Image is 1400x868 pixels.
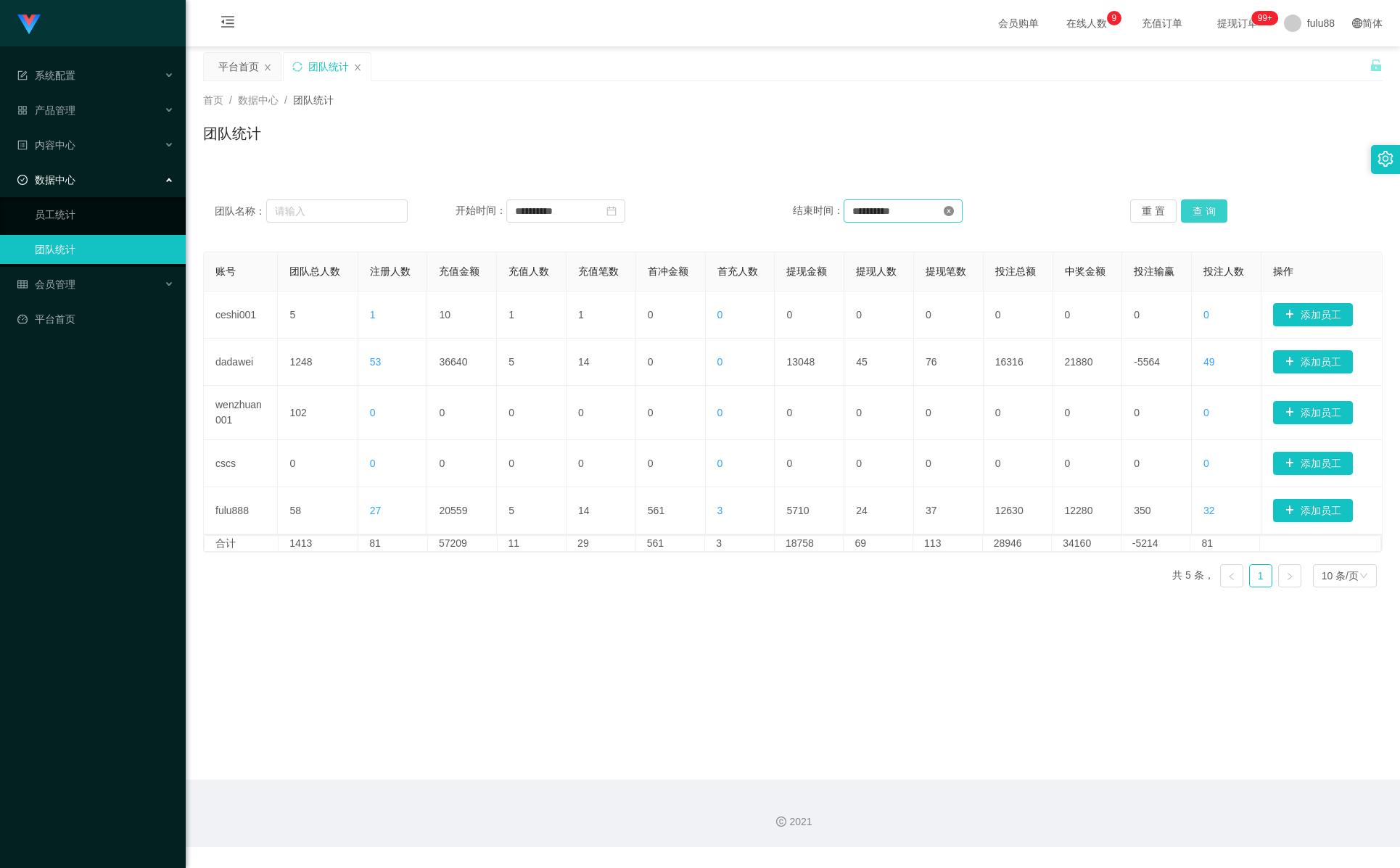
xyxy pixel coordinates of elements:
[229,94,232,106] span: /
[1053,292,1123,339] td: 0
[370,265,411,277] span: 注册人数
[944,206,954,216] i: 图标: close-circle
[1203,356,1215,368] span: 49
[1249,564,1272,587] li: 1
[370,309,376,321] span: 1
[914,487,984,534] td: 37
[717,309,723,321] span: 0
[1203,505,1215,516] span: 32
[1220,564,1243,587] li: 上一页
[636,487,706,534] td: 561
[1053,339,1123,386] td: 21880
[278,487,358,534] td: 58
[636,386,706,440] td: 0
[1172,564,1214,587] li: 共 5 条，
[1053,386,1123,440] td: 0
[1122,386,1192,440] td: 0
[353,63,362,72] i: 图标: close
[1065,265,1105,277] span: 中奖金额
[17,174,75,186] span: 数据中心
[717,356,723,368] span: 0
[1322,565,1359,587] div: 10 条/页
[775,292,844,339] td: 0
[292,62,302,72] i: 图标: sync
[1107,11,1121,25] sup: 9
[370,356,382,368] span: 53
[984,487,1053,534] td: 12630
[648,265,688,277] span: 首冲金额
[1122,292,1192,339] td: 0
[1053,440,1123,487] td: 0
[775,487,844,534] td: 5710
[203,123,261,144] h1: 团队统计
[204,339,278,386] td: dadawei
[1134,265,1174,277] span: 投注输赢
[205,536,279,551] td: 合计
[793,204,844,216] span: 结束时间：
[844,386,914,440] td: 0
[984,339,1053,386] td: 16316
[775,440,844,487] td: 0
[456,204,506,216] span: 开始时间：
[17,278,75,290] span: 会员管理
[567,339,636,386] td: 14
[17,140,28,150] i: 图标: profile
[204,487,278,534] td: fulu888
[567,536,636,551] td: 29
[914,292,984,339] td: 0
[844,487,914,534] td: 24
[439,265,479,277] span: 充值金额
[1285,572,1294,581] i: 图标: right
[844,536,913,551] td: 69
[17,139,75,151] span: 内容中心
[497,339,567,386] td: 5
[775,386,844,440] td: 0
[204,292,278,339] td: ceshi001
[17,105,28,115] i: 图标: appstore-o
[1278,564,1301,587] li: 下一页
[497,386,567,440] td: 0
[1181,199,1227,223] button: 查 询
[1052,536,1121,551] td: 34160
[636,292,706,339] td: 0
[17,305,174,334] a: 图标: dashboard平台首页
[1227,572,1236,581] i: 图标: left
[497,440,567,487] td: 0
[428,536,498,551] td: 57209
[203,94,223,106] span: 首页
[1203,458,1209,469] span: 0
[1203,309,1209,321] span: 0
[1250,565,1272,587] a: 1
[1112,11,1117,25] p: 9
[567,292,636,339] td: 1
[497,487,567,534] td: 5
[1378,151,1393,167] i: 图标: setting
[1359,571,1368,582] i: 图标: down
[17,15,41,35] img: logo.9652507e.png
[1370,59,1383,72] i: 图标: unlock
[578,265,619,277] span: 充值笔数
[1273,265,1293,277] span: 操作
[497,292,567,339] td: 1
[705,536,775,551] td: 3
[35,235,174,264] a: 团队统计
[263,63,272,72] i: 图标: close
[17,175,28,185] i: 图标: check-circle-o
[1273,303,1353,326] button: 图标: plus添加员工
[1203,265,1244,277] span: 投注人数
[17,279,28,289] i: 图标: table
[1273,350,1353,373] button: 图标: plus添加员工
[856,265,897,277] span: 提现人数
[636,536,706,551] td: 561
[606,206,617,216] i: 图标: calendar
[1053,487,1123,534] td: 12280
[567,440,636,487] td: 0
[203,1,252,47] i: 图标: menu-fold
[358,536,428,551] td: 81
[204,386,278,440] td: wenzhuan001
[636,440,706,487] td: 0
[17,70,28,80] i: 图标: form
[278,339,358,386] td: 1248
[717,407,723,418] span: 0
[844,440,914,487] td: 0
